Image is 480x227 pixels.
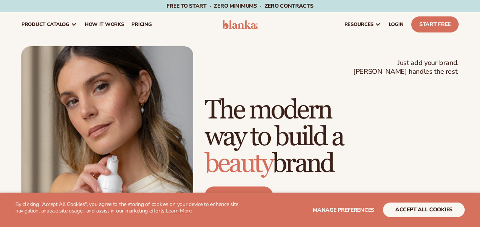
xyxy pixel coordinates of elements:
[205,97,459,177] h1: The modern way to build a brand
[313,206,374,214] span: Manage preferences
[411,16,459,32] a: Start Free
[389,21,404,28] span: LOGIN
[222,20,258,29] img: logo
[166,207,192,214] a: Learn More
[81,12,128,37] a: How It Works
[205,186,273,205] a: Start free
[18,12,81,37] a: product catalog
[353,58,459,76] span: Just add your brand. [PERSON_NAME] handles the rest.
[131,21,152,28] span: pricing
[166,2,313,10] span: Free to start · ZERO minimums · ZERO contracts
[383,203,465,217] button: accept all cookies
[313,203,374,217] button: Manage preferences
[344,21,373,28] span: resources
[385,12,407,37] a: LOGIN
[85,21,124,28] span: How It Works
[128,12,155,37] a: pricing
[341,12,385,37] a: resources
[21,21,69,28] span: product catalog
[205,148,272,180] span: beauty
[15,201,240,214] p: By clicking "Accept All Cookies", you agree to the storing of cookies on your device to enhance s...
